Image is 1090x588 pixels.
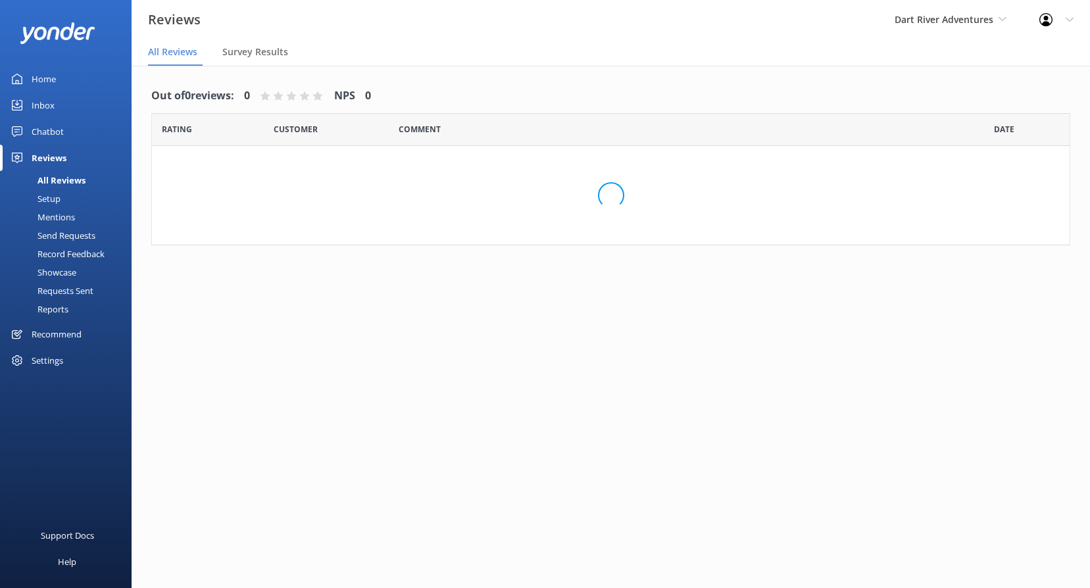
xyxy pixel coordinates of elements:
h3: Reviews [148,9,201,30]
div: Mentions [8,208,75,226]
div: Requests Sent [8,282,93,300]
h4: NPS [334,87,355,105]
div: Recommend [32,321,82,347]
div: Support Docs [41,522,94,549]
div: Send Requests [8,226,95,245]
span: Question [399,123,441,135]
span: Date [994,123,1014,135]
div: Chatbot [32,118,64,145]
span: Date [162,123,192,135]
h4: 0 [365,87,371,105]
div: Showcase [8,263,76,282]
a: Record Feedback [8,245,132,263]
span: Date [274,123,318,135]
div: Reviews [32,145,66,171]
div: All Reviews [8,171,86,189]
a: Reports [8,300,132,318]
a: All Reviews [8,171,132,189]
span: Survey Results [222,45,288,59]
div: Inbox [32,92,55,118]
div: Home [32,66,56,92]
h4: 0 [244,87,250,105]
div: Reports [8,300,68,318]
a: Requests Sent [8,282,132,300]
span: All Reviews [148,45,197,59]
span: Dart River Adventures [895,13,993,26]
a: Showcase [8,263,132,282]
a: Send Requests [8,226,132,245]
a: Setup [8,189,132,208]
div: Record Feedback [8,245,105,263]
div: Help [58,549,76,575]
div: Setup [8,189,61,208]
div: Settings [32,347,63,374]
a: Mentions [8,208,132,226]
img: yonder-white-logo.png [20,22,95,44]
h4: Out of 0 reviews: [151,87,234,105]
